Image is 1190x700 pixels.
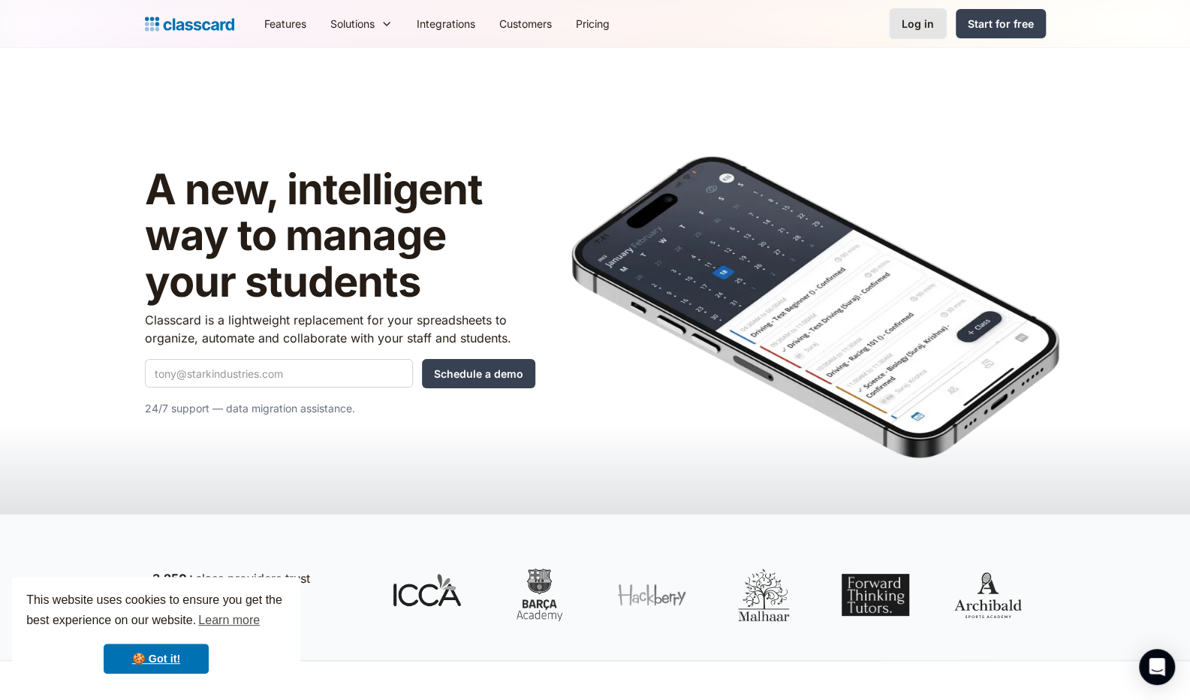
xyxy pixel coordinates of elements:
[196,609,262,632] a: learn more about cookies
[26,591,286,632] span: This website uses cookies to ensure you get the best experience on our website.
[956,9,1046,38] a: Start for free
[145,400,535,418] p: 24/7 support — data migration assistance.
[902,16,934,32] div: Log in
[252,7,318,41] a: Features
[145,311,535,347] p: Classcard is a lightweight replacement for your spreadsheets to organize, automate and collaborat...
[12,577,300,688] div: cookieconsent
[968,16,1034,32] div: Start for free
[564,7,622,41] a: Pricing
[145,167,535,306] h1: A new, intelligent way to manage your students
[152,571,195,586] strong: 3,250+
[152,569,363,605] p: class providers trust Classcard
[104,644,209,674] a: dismiss cookie message
[1139,649,1175,685] div: Open Intercom Messenger
[145,14,234,35] a: Logo
[405,7,487,41] a: Integrations
[487,7,564,41] a: Customers
[145,359,535,388] form: Quick Demo Form
[330,16,375,32] div: Solutions
[422,359,535,388] input: Schedule a demo
[889,8,947,39] a: Log in
[145,359,413,388] input: tony@starkindustries.com
[318,7,405,41] div: Solutions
